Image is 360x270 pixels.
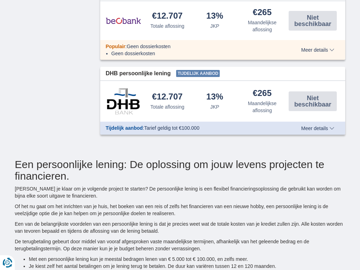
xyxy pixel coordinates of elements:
span: Tijdelijk aanbod [106,125,143,131]
div: : [100,124,292,131]
div: €265 [253,8,271,18]
div: Maandelijkse aflossing [241,100,283,114]
button: Meer details [296,47,340,53]
span: Populair [106,44,126,49]
img: product.pl.alt Beobank [106,12,141,30]
div: €12.707 [152,92,183,102]
span: Geen dossierkosten [127,44,171,49]
div: Totale aflossing [150,103,185,110]
div: JKP [210,22,219,30]
button: Meer details [296,126,340,131]
p: Een van de belangrijkste voordelen van een persoonlijke lening is dat je precies weet wat de tota... [15,220,345,234]
img: product.pl.alt DHB Bank [106,88,141,115]
span: Tarief geldig tot €100.000 [144,125,199,131]
div: : [100,43,292,50]
h2: Een persoonlijke lening: De oplossing om jouw levens projecten te financieren. [15,159,345,182]
p: Of het nu gaat om het inrichten van je huis, het boeken van een reis of zelfs het financieren van... [15,203,345,217]
div: Totale aflossing [150,22,185,30]
div: 13% [206,92,223,102]
span: Niet beschikbaar [291,95,335,108]
div: €265 [253,89,271,98]
span: Tijdelijk aanbod [176,70,220,77]
div: €12.707 [152,12,183,21]
p: De terugbetaling gebeurt door middel van vooraf afgesproken vaste maandelijkse termijnen, afhanke... [15,238,345,252]
div: JKP [210,103,219,110]
p: [PERSON_NAME] je klaar om je volgende project te starten? De persoonlijke lening is een flexibel ... [15,185,345,199]
div: Maandelijkse aflossing [241,19,283,33]
li: Met een persoonlijke lening kun je meestal bedragen lenen van € 5.000 tot € 100.000, en zelfs meer. [29,256,345,263]
li: Geen dossierkosten [111,50,286,57]
span: Meer details [301,47,334,52]
span: DHB persoonlijke lening [106,70,171,78]
button: Niet beschikbaar [289,91,337,111]
li: Je kiest zelf het aantal betalingen om je lening terug te betalen. De duur kan variëren tussen 12... [29,263,345,270]
span: Meer details [301,126,334,131]
div: 13% [206,12,223,21]
button: Niet beschikbaar [289,11,337,31]
span: Niet beschikbaar [291,14,335,27]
